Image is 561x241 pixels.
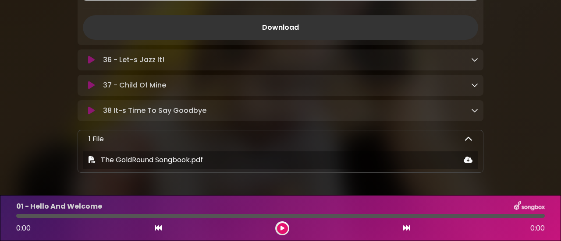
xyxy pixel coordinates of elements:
[514,201,545,212] img: songbox-logo-white.png
[103,80,166,91] p: 37 - Child Of Mine
[103,105,206,116] p: 38 It-s Time To Say Goodbye
[101,155,203,165] span: The GoldRound Songbook.pdf
[103,55,164,65] p: 36 - Let-s Jazz It!
[89,134,104,144] p: 1 File
[16,201,102,212] p: 01 - Hello And Welcome
[83,15,478,40] a: Download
